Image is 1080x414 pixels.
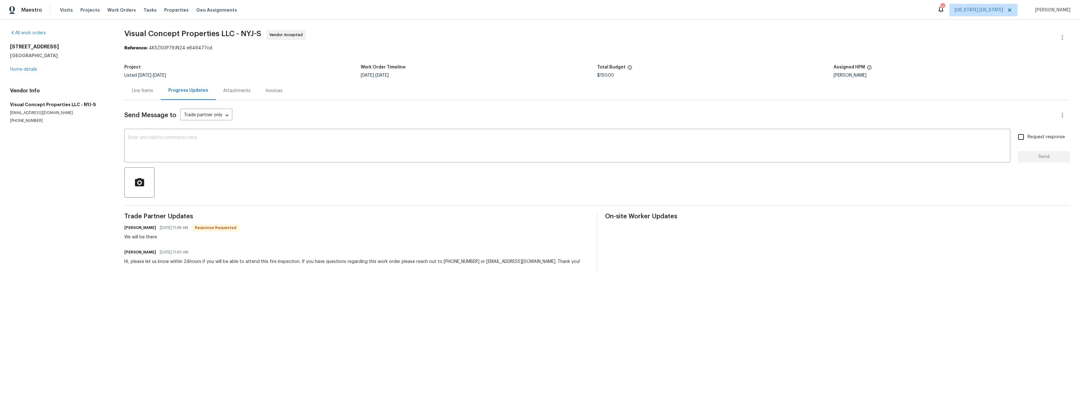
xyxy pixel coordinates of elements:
[124,225,156,231] h6: [PERSON_NAME]
[138,73,151,78] span: [DATE]
[361,73,374,78] span: [DATE]
[143,8,157,12] span: Tasks
[867,65,872,73] span: The hpm assigned to this work order.
[627,65,632,73] span: The total cost of line items that have been proposed by Opendoor. This sum includes line items th...
[1033,7,1071,13] span: [PERSON_NAME]
[124,112,176,118] span: Send Message to
[124,46,148,50] b: Reference:
[10,101,109,108] h5: Visual Concept Properties LLC - NYJ-S
[10,110,109,116] p: [EMAIL_ADDRESS][DOMAIN_NAME]
[132,88,153,94] div: Line Items
[834,65,865,69] h5: Assigned HPM
[361,65,406,69] h5: Work Order Timeline
[124,249,156,255] h6: [PERSON_NAME]
[597,65,625,69] h5: Total Budget
[10,67,37,72] a: Home details
[124,73,166,78] span: Listed
[124,234,240,240] div: We will be there
[10,118,109,123] p: [PHONE_NUMBER]
[266,88,283,94] div: Invoices
[160,225,188,231] span: [DATE] 11:38 AM
[955,7,1003,13] span: [US_STATE] [US_STATE]
[107,7,136,13] span: Work Orders
[834,73,1070,78] div: [PERSON_NAME]
[10,52,109,59] h5: [GEOGRAPHIC_DATA]
[223,88,251,94] div: Attachments
[196,7,237,13] span: Geo Assignments
[940,4,945,10] div: 10
[605,213,1070,220] span: On-site Worker Updates
[180,110,232,121] div: Trade partner only
[124,45,1070,51] div: 4KSZSGP79JN24-e849477cd
[60,7,73,13] span: Visits
[192,225,239,231] span: Response Requested
[375,73,389,78] span: [DATE]
[21,7,42,13] span: Maestro
[269,32,305,38] span: Vendor Accepted
[164,7,189,13] span: Properties
[124,259,580,265] div: Hi, please let us know within 24hours if you will be able to attend this fire inspection. If you ...
[597,73,614,78] span: $150.00
[361,73,389,78] span: -
[124,65,141,69] h5: Project
[168,87,208,94] div: Progress Updates
[138,73,166,78] span: -
[124,30,261,37] span: Visual Concept Properties LLC - NYJ-S
[160,249,188,255] span: [DATE] 11:30 AM
[80,7,100,13] span: Projects
[10,44,109,50] h2: [STREET_ADDRESS]
[124,213,589,220] span: Trade Partner Updates
[1028,134,1065,140] span: Request response
[10,88,109,94] h4: Vendor Info
[153,73,166,78] span: [DATE]
[10,31,46,35] a: All work orders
